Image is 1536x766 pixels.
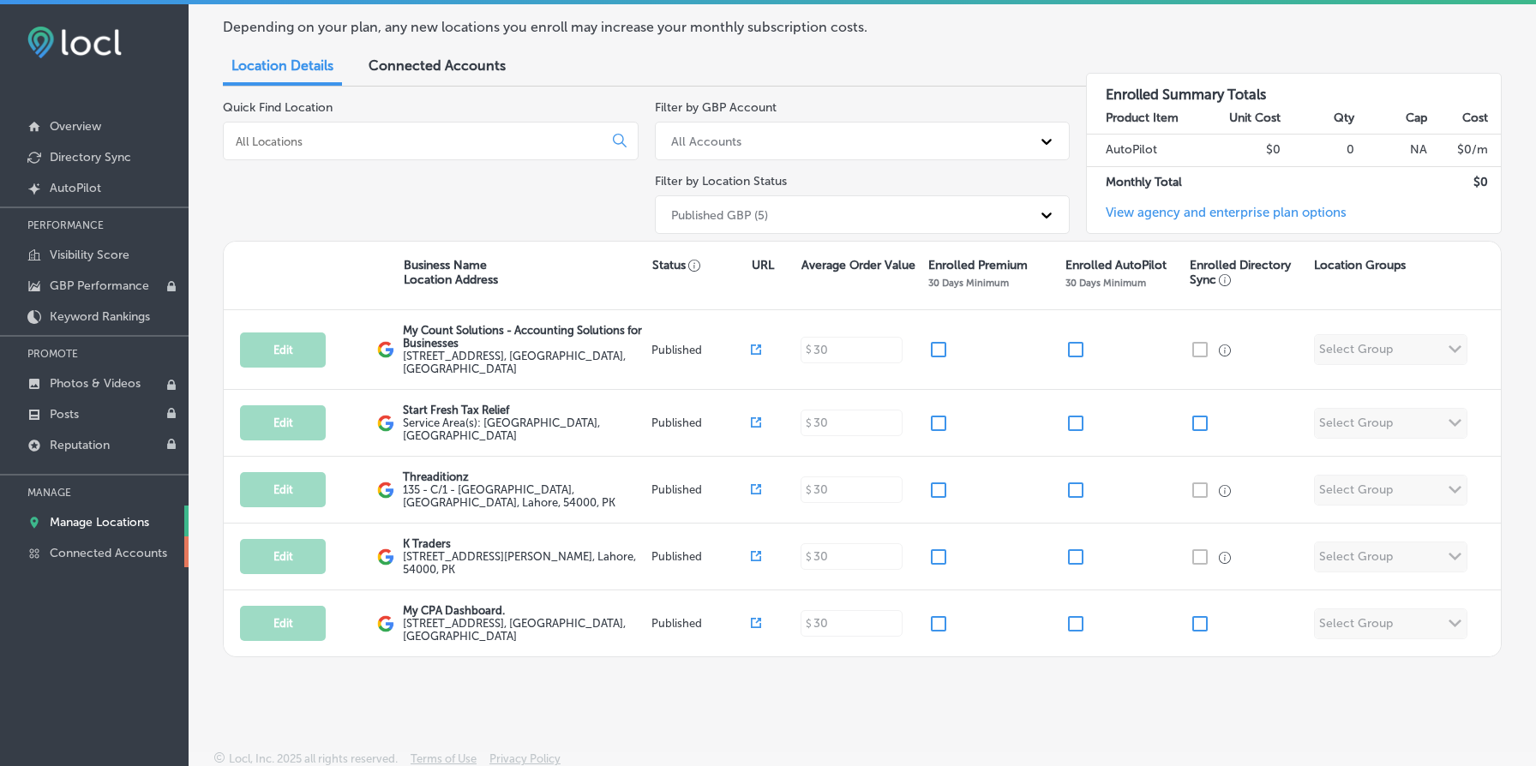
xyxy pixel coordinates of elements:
img: logo [377,482,394,499]
th: Cap [1355,103,1428,135]
p: Posts [50,407,79,422]
p: 30 Days Minimum [1065,277,1146,289]
td: $ 0 [1428,166,1501,198]
div: All Accounts [671,134,741,148]
p: Overview [50,119,101,134]
p: Reputation [50,438,110,452]
p: Connected Accounts [50,546,167,560]
p: Visibility Score [50,248,129,262]
th: Cost [1428,103,1501,135]
p: Photos & Videos [50,376,141,391]
p: Published [651,344,751,356]
p: Locl, Inc. 2025 all rights reserved. [229,752,398,765]
p: Depending on your plan, any new locations you enroll may increase your monthly subscription costs. [223,19,1054,35]
p: URL [752,258,774,272]
h3: Enrolled Summary Totals [1087,74,1501,103]
td: NA [1355,135,1428,166]
input: All Locations [234,134,599,149]
td: 0 [1281,135,1354,166]
button: Edit [240,472,326,507]
label: Filter by GBP Account [655,100,777,115]
p: Start Fresh Tax Relief [403,404,647,416]
p: GBP Performance [50,278,149,293]
td: $ 0 /m [1428,135,1501,166]
a: View agency and enterprise plan options [1087,205,1347,233]
img: fda3e92497d09a02dc62c9cd864e3231.png [27,27,122,58]
span: Dallas, TX 75247, USA [403,416,600,442]
button: Edit [240,539,326,574]
img: logo [377,615,394,632]
p: Enrolled Directory Sync [1190,258,1305,287]
p: Location Groups [1314,258,1406,272]
p: Enrolled Premium [928,258,1028,272]
td: AutoPilot [1087,135,1209,166]
p: Enrolled AutoPilot [1065,258,1167,272]
td: $0 [1209,135,1281,166]
p: Manage Locations [50,515,149,530]
span: Location Details [231,57,333,74]
p: AutoPilot [50,181,101,195]
span: Connected Accounts [369,57,506,74]
p: My Count Solutions - Accounting Solutions for Businesses [403,324,647,350]
p: Published [651,617,751,630]
button: Edit [240,606,326,641]
label: 135 - C/1 - [GEOGRAPHIC_DATA], [GEOGRAPHIC_DATA] , Lahore, 54000, PK [403,483,647,509]
button: Edit [240,405,326,440]
th: Unit Cost [1209,103,1281,135]
p: Published [651,550,751,563]
button: Edit [240,332,326,368]
label: [STREET_ADDRESS] , [GEOGRAPHIC_DATA], [GEOGRAPHIC_DATA] [403,350,647,375]
strong: Product Item [1106,111,1179,125]
th: Qty [1281,103,1354,135]
label: [STREET_ADDRESS][PERSON_NAME] , Lahore, 54000, PK [403,550,647,576]
p: K Traders [403,537,647,550]
p: Threaditionz [403,470,647,483]
label: Quick Find Location [223,100,333,115]
div: Published GBP (5) [671,207,768,222]
p: Published [651,416,751,429]
img: logo [377,341,394,358]
label: [STREET_ADDRESS] , [GEOGRAPHIC_DATA], [GEOGRAPHIC_DATA] [403,617,647,643]
img: logo [377,415,394,432]
p: Status [652,258,752,272]
p: My CPA Dashboard. [403,604,647,617]
label: Filter by Location Status [655,174,787,189]
p: 30 Days Minimum [928,277,1009,289]
img: logo [377,548,394,566]
p: Directory Sync [50,150,131,165]
p: Keyword Rankings [50,309,150,324]
p: Business Name Location Address [404,258,498,287]
p: Published [651,483,751,496]
td: Monthly Total [1087,166,1209,198]
p: Average Order Value [801,258,915,272]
